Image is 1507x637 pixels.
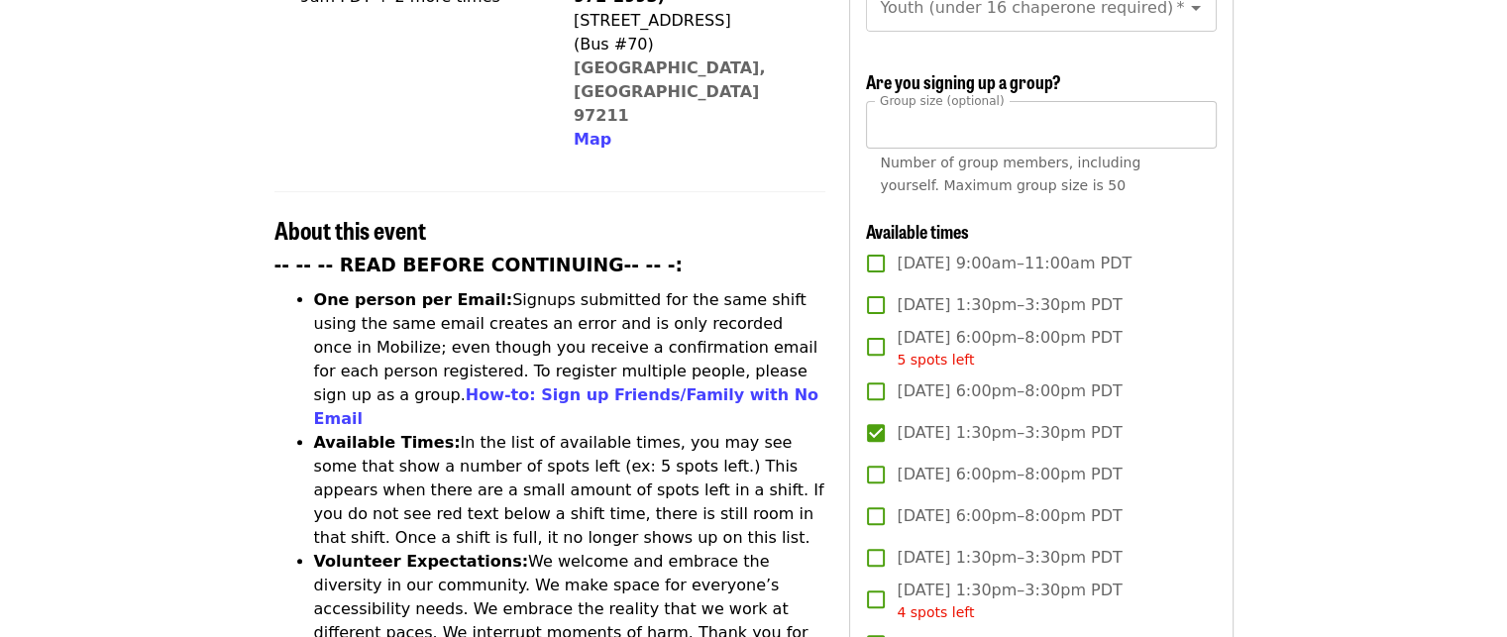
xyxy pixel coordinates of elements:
span: About this event [274,212,426,247]
li: In the list of available times, you may see some that show a number of spots left (ex: 5 spots le... [314,431,826,550]
span: [DATE] 1:30pm–3:30pm PDT [897,579,1122,623]
strong: -- -- -- READ BEFORE CONTINUING-- -- -: [274,255,683,275]
button: Map [574,128,611,152]
span: Map [574,130,611,149]
span: Are you signing up a group? [866,68,1061,94]
a: How-to: Sign up Friends/Family with No Email [314,385,819,428]
span: [DATE] 1:30pm–3:30pm PDT [897,546,1122,570]
span: Available times [866,218,969,244]
span: [DATE] 6:00pm–8:00pm PDT [897,463,1122,486]
span: [DATE] 6:00pm–8:00pm PDT [897,326,1122,371]
strong: Available Times: [314,433,461,452]
div: (Bus #70) [574,33,809,56]
span: [DATE] 1:30pm–3:30pm PDT [897,421,1122,445]
span: 5 spots left [897,352,974,368]
span: 4 spots left [897,604,974,620]
input: [object Object] [866,101,1216,149]
span: [DATE] 9:00am–11:00am PDT [897,252,1131,275]
li: Signups submitted for the same shift using the same email creates an error and is only recorded o... [314,288,826,431]
span: [DATE] 6:00pm–8:00pm PDT [897,504,1122,528]
strong: One person per Email: [314,290,513,309]
span: Group size (optional) [880,93,1004,107]
span: [DATE] 1:30pm–3:30pm PDT [897,293,1122,317]
strong: Volunteer Expectations: [314,552,529,571]
span: Number of group members, including yourself. Maximum group size is 50 [880,155,1140,193]
div: [STREET_ADDRESS] [574,9,809,33]
a: [GEOGRAPHIC_DATA], [GEOGRAPHIC_DATA] 97211 [574,58,766,125]
span: [DATE] 6:00pm–8:00pm PDT [897,379,1122,403]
